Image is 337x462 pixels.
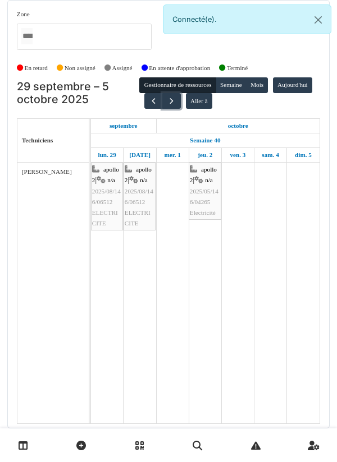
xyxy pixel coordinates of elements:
[65,63,95,73] label: Non assigné
[306,5,331,35] button: Close
[107,177,115,183] span: n/a
[246,77,268,93] button: Mois
[126,148,153,162] a: 30 septembre 2025
[22,168,72,175] span: [PERSON_NAME]
[190,164,220,218] div: |
[95,148,119,162] a: 29 septembre 2025
[205,177,213,183] span: n/a
[125,166,152,183] span: apollo 2
[17,80,140,107] h2: 29 septembre – 5 octobre 2025
[273,77,312,93] button: Aujourd'hui
[140,177,148,183] span: n/a
[92,166,119,183] span: apollo 2
[125,209,151,227] span: ELECTRICITE
[21,28,33,44] input: Tous
[107,119,140,133] a: 29 septembre 2025
[139,77,216,93] button: Gestionnaire de ressources
[162,93,181,109] button: Suivant
[225,119,251,133] a: 1 octobre 2025
[259,148,281,162] a: 4 octobre 2025
[144,93,163,109] button: Précédent
[190,188,218,205] span: 2025/05/146/04265
[17,10,30,19] label: Zone
[161,148,183,162] a: 1 octobre 2025
[112,63,133,73] label: Assigné
[92,188,121,205] span: 2025/08/146/06512
[149,63,210,73] label: En attente d'approbation
[92,209,118,227] span: ELECTRICITE
[163,4,331,34] div: Connecté(e).
[227,148,248,162] a: 3 octobre 2025
[216,77,247,93] button: Semaine
[186,93,212,109] button: Aller à
[92,164,122,229] div: |
[195,148,215,162] a: 2 octobre 2025
[125,188,153,205] span: 2025/08/146/06512
[22,137,53,144] span: Techniciens
[125,164,154,229] div: |
[227,63,248,73] label: Terminé
[292,148,315,162] a: 5 octobre 2025
[187,133,223,147] a: Semaine 40
[190,209,216,216] span: Electricité
[25,63,48,73] label: En retard
[190,166,217,183] span: apollo 2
